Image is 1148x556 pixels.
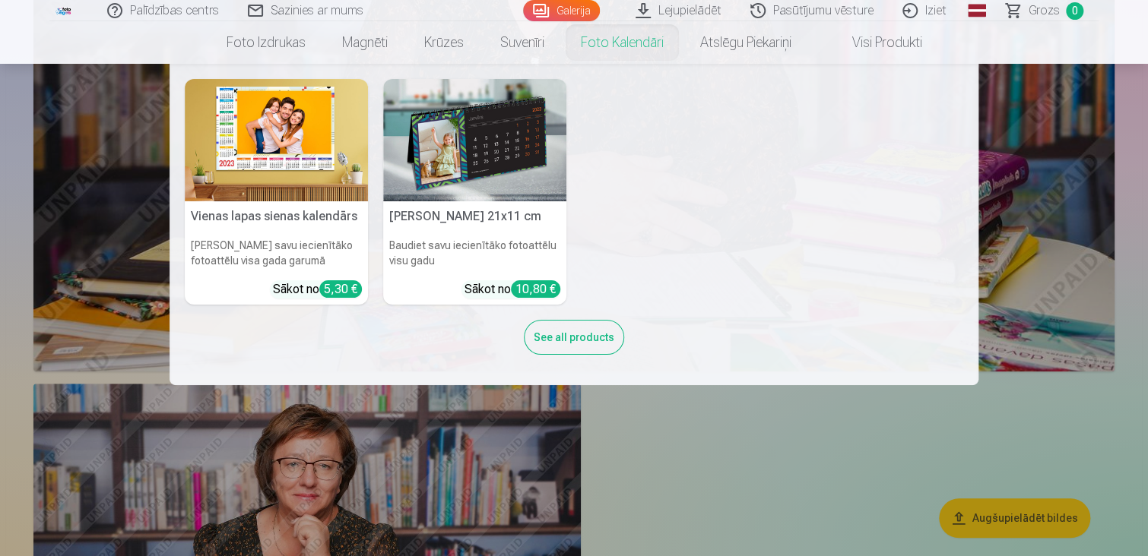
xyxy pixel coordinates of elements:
[524,328,624,344] a: See all products
[273,280,362,299] div: Sākot no
[1066,2,1083,20] span: 0
[185,232,368,274] h6: [PERSON_NAME] savu iecienītāko fotoattēlu visa gada garumā
[319,280,362,298] div: 5,30 €
[208,21,324,64] a: Foto izdrukas
[324,21,406,64] a: Magnēti
[383,201,566,232] h5: [PERSON_NAME] 21x11 cm
[810,21,940,64] a: Visi produkti
[465,280,560,299] div: Sākot no
[185,79,368,201] img: Vienas lapas sienas kalendārs
[383,79,566,305] a: Galda kalendārs 21x11 cm[PERSON_NAME] 21x11 cmBaudiet savu iecienītāko fotoattēlu visu gaduSākot ...
[185,79,368,305] a: Vienas lapas sienas kalendārsVienas lapas sienas kalendārs[PERSON_NAME] savu iecienītāko fotoattē...
[563,21,682,64] a: Foto kalendāri
[482,21,563,64] a: Suvenīri
[406,21,482,64] a: Krūzes
[511,280,560,298] div: 10,80 €
[185,201,368,232] h5: Vienas lapas sienas kalendārs
[524,320,624,355] div: See all products
[383,232,566,274] h6: Baudiet savu iecienītāko fotoattēlu visu gadu
[55,6,72,15] img: /fa1
[383,79,566,201] img: Galda kalendārs 21x11 cm
[1029,2,1060,20] span: Grozs
[682,21,810,64] a: Atslēgu piekariņi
